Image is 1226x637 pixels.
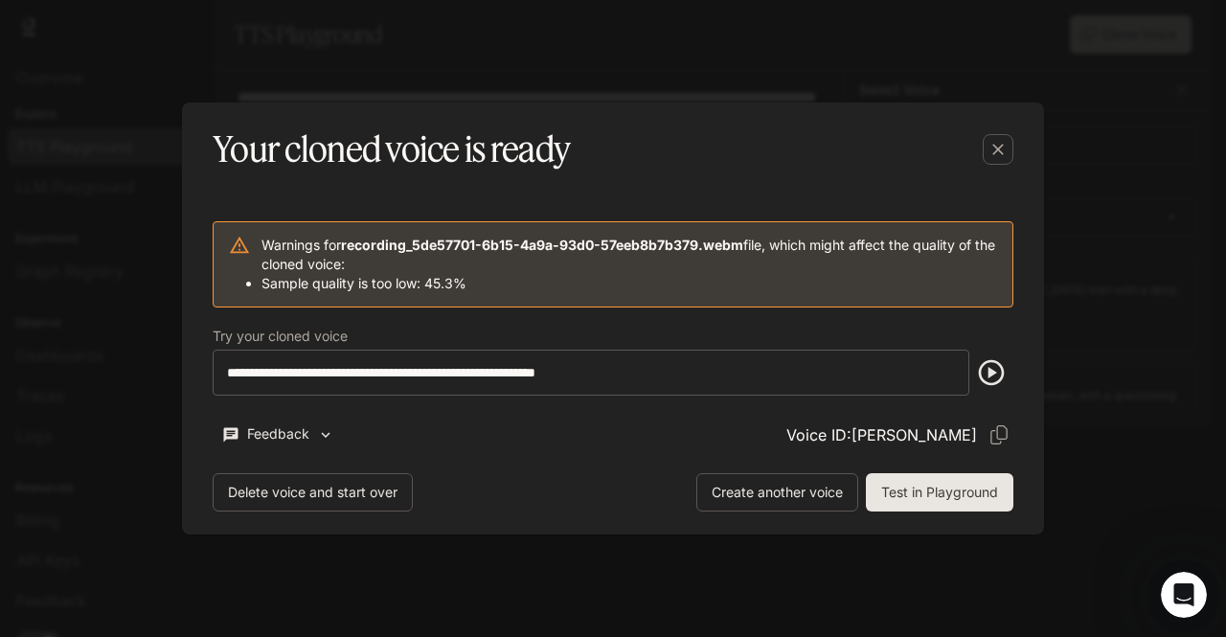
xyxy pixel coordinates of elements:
button: Feedback [213,419,343,450]
li: Sample quality is too low: 45.3% [261,274,997,293]
div: Warnings for file, which might affect the quality of the cloned voice: [261,228,997,301]
button: Test in Playground [866,473,1013,512]
h5: Your cloned voice is ready [213,125,570,173]
p: Try your cloned voice [213,330,348,343]
p: Voice ID: [PERSON_NAME] [786,423,977,446]
button: Delete voice and start over [213,473,413,512]
b: recording_5de57701-6b15-4a9a-93d0-57eeb8b7b379.webm [341,237,743,253]
button: Copy Voice ID [985,421,1013,449]
iframe: Intercom live chat [1161,572,1207,618]
button: Create another voice [696,473,858,512]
